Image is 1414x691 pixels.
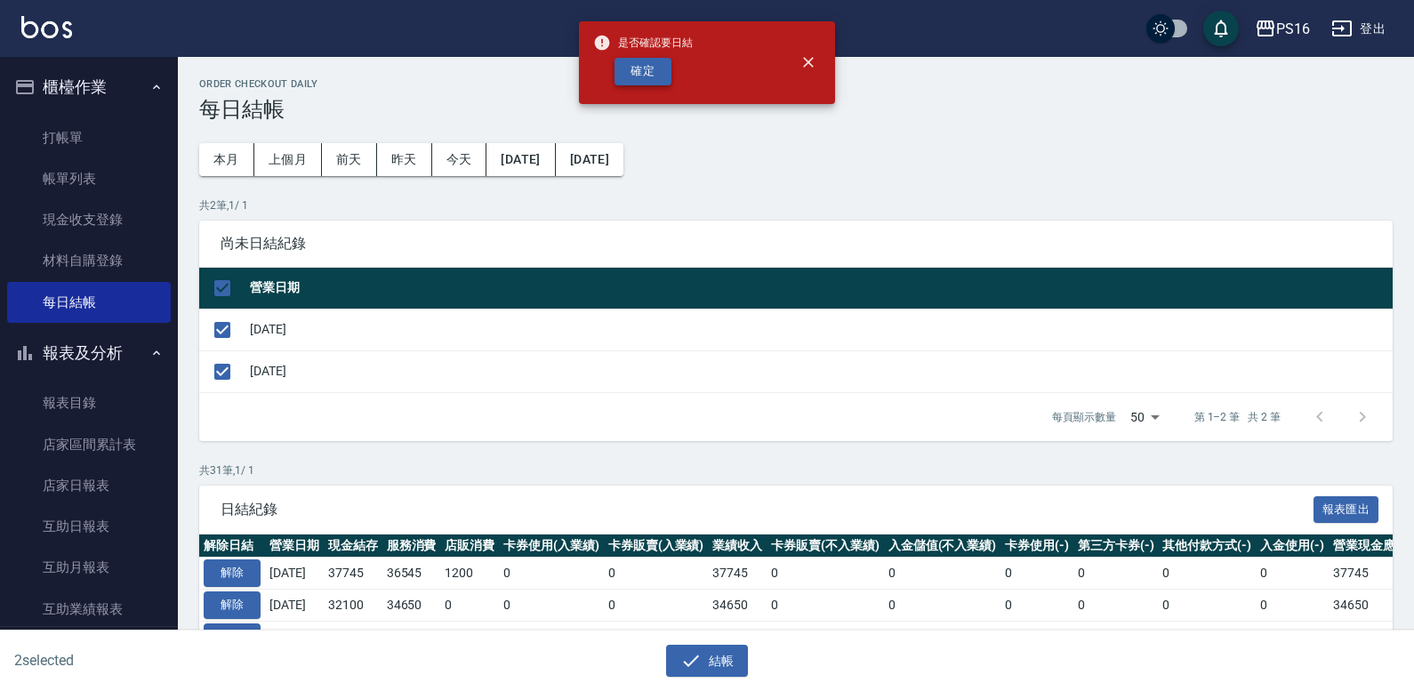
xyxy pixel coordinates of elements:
[556,143,623,176] button: [DATE]
[7,424,171,465] a: 店家區間累計表
[604,590,709,622] td: 0
[7,158,171,199] a: 帳單列表
[1256,558,1329,590] td: 0
[884,534,1001,558] th: 入金儲值(不入業績)
[204,559,261,587] button: 解除
[324,558,382,590] td: 37745
[593,34,693,52] span: 是否確認要日結
[199,462,1393,478] p: 共 31 筆, 1 / 1
[440,590,499,622] td: 0
[708,621,767,653] td: 19738
[265,590,324,622] td: [DATE]
[1052,409,1116,425] p: 每頁顯示數量
[245,350,1393,392] td: [DATE]
[324,590,382,622] td: 32100
[7,240,171,281] a: 材料自購登錄
[1073,621,1159,653] td: 0
[767,590,884,622] td: 0
[708,590,767,622] td: 34650
[1000,534,1073,558] th: 卡券使用(-)
[499,558,604,590] td: 0
[7,330,171,376] button: 報表及分析
[7,547,171,588] a: 互助月報表
[221,501,1314,518] span: 日結紀錄
[1073,590,1159,622] td: 0
[254,143,322,176] button: 上個月
[615,58,671,85] button: 確定
[382,558,441,590] td: 36545
[265,558,324,590] td: [DATE]
[440,534,499,558] th: 店販消費
[265,621,324,653] td: [DATE]
[7,465,171,506] a: 店家日報表
[1203,11,1239,46] button: save
[486,143,555,176] button: [DATE]
[204,623,261,651] button: 解除
[382,534,441,558] th: 服務消費
[432,143,487,176] button: 今天
[7,64,171,110] button: 櫃檯作業
[1314,500,1379,517] a: 報表匯出
[604,534,709,558] th: 卡券販賣(入業績)
[199,97,1393,122] h3: 每日結帳
[7,506,171,547] a: 互助日報表
[7,117,171,158] a: 打帳單
[7,589,171,630] a: 互助業績報表
[1158,534,1256,558] th: 其他付款方式(-)
[382,621,441,653] td: 19738
[440,558,499,590] td: 1200
[377,143,432,176] button: 昨天
[789,43,828,82] button: close
[199,78,1393,90] h2: Order checkout daily
[1123,393,1166,441] div: 50
[382,590,441,622] td: 34650
[245,309,1393,350] td: [DATE]
[884,621,1001,653] td: 0
[1073,558,1159,590] td: 0
[1256,621,1329,653] td: 0
[1329,590,1412,622] td: 34650
[1158,558,1256,590] td: 0
[1000,558,1073,590] td: 0
[7,382,171,423] a: 報表目錄
[499,590,604,622] td: 0
[7,199,171,240] a: 現金收支登錄
[204,591,261,619] button: 解除
[1329,621,1412,653] td: 19738
[1000,590,1073,622] td: 0
[1256,534,1329,558] th: 入金使用(-)
[767,621,884,653] td: 0
[221,235,1371,253] span: 尚未日結紀錄
[265,534,324,558] th: 營業日期
[7,282,171,323] a: 每日結帳
[604,558,709,590] td: 0
[199,143,254,176] button: 本月
[884,590,1001,622] td: 0
[767,558,884,590] td: 0
[324,534,382,558] th: 現金結存
[1073,534,1159,558] th: 第三方卡券(-)
[440,621,499,653] td: 0
[322,143,377,176] button: 前天
[324,621,382,653] td: 19738
[604,621,709,653] td: 0
[1000,621,1073,653] td: 0
[1329,534,1412,558] th: 營業現金應收
[1158,590,1256,622] td: 0
[14,649,350,671] h6: 2 selected
[245,268,1393,309] th: 營業日期
[1158,621,1256,653] td: 0
[1194,409,1281,425] p: 第 1–2 筆 共 2 筆
[666,645,749,678] button: 結帳
[708,558,767,590] td: 37745
[1324,12,1393,45] button: 登出
[1276,18,1310,40] div: PS16
[708,534,767,558] th: 業績收入
[1248,11,1317,47] button: PS16
[884,558,1001,590] td: 0
[21,16,72,38] img: Logo
[499,534,604,558] th: 卡券使用(入業績)
[499,621,604,653] td: 0
[1314,496,1379,524] button: 報表匯出
[767,534,884,558] th: 卡券販賣(不入業績)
